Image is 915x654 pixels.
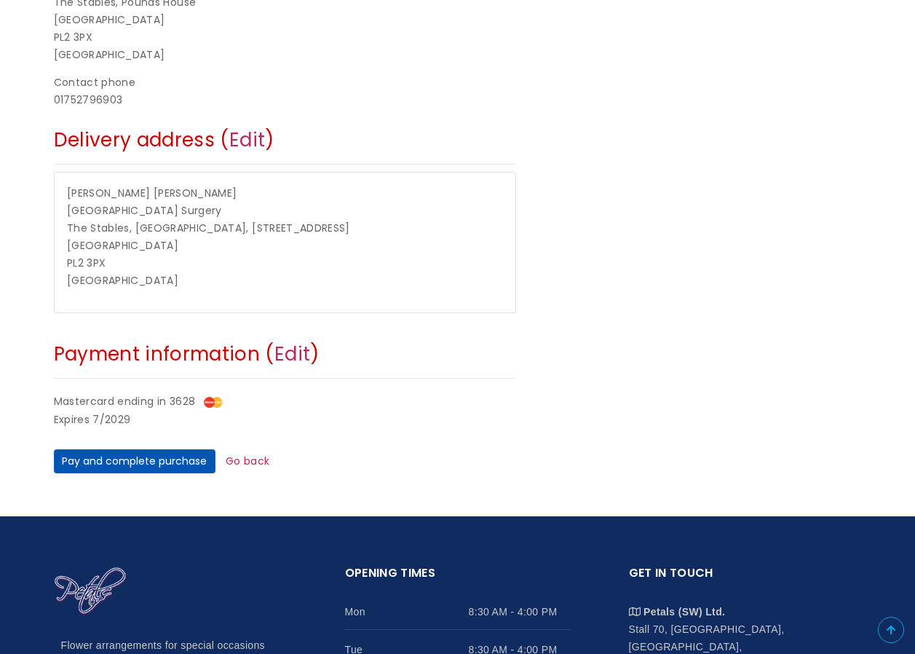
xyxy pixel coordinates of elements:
a: Go back [226,453,269,468]
span: [PERSON_NAME] [67,186,151,200]
div: Contact phone [54,74,516,92]
span: [PERSON_NAME] [154,186,237,200]
div: Mastercard ending in 3628 [54,393,516,411]
span: [GEOGRAPHIC_DATA] [54,12,165,27]
a: Edit [274,341,310,367]
h2: Opening Times [345,564,571,592]
span: [GEOGRAPHIC_DATA] [67,273,178,288]
img: Home [54,567,127,616]
strong: Petals (SW) Ltd. [643,606,725,618]
button: Pay and complete purchase [54,449,215,474]
span: PL2 3PX [54,30,92,44]
li: Mon [345,592,571,630]
span: The Stables, [GEOGRAPHIC_DATA], [STREET_ADDRESS] [67,221,350,235]
div: Expires 7/2029 [54,411,516,429]
span: Payment information ( ) [54,341,320,367]
h2: Get in touch [629,564,855,592]
span: [GEOGRAPHIC_DATA] [67,238,178,253]
a: Edit [229,127,265,153]
div: 01752796903 [54,92,516,109]
span: 8:30 AM - 4:00 PM [469,603,571,620]
span: PL2 3PX [67,256,106,270]
span: [GEOGRAPHIC_DATA] [54,47,165,62]
span: Delivery address ( ) [54,127,274,153]
span: [GEOGRAPHIC_DATA] Surgery [67,203,222,218]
